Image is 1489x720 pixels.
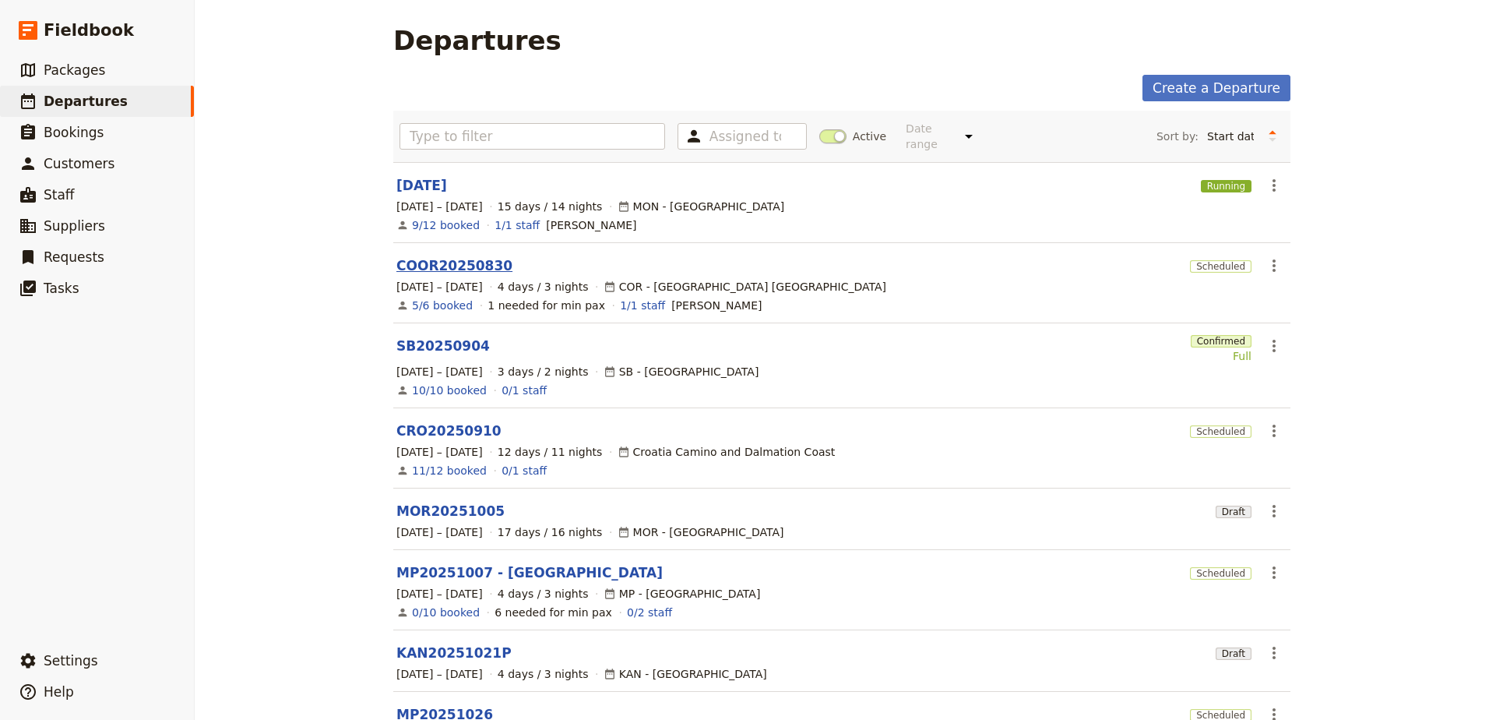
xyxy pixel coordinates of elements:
[412,383,487,398] a: View the bookings for this departure
[396,279,483,295] span: [DATE] – [DATE]
[412,605,480,620] a: View the bookings for this departure
[44,187,75,203] span: Staff
[604,279,886,295] div: COR - [GEOGRAPHIC_DATA] [GEOGRAPHIC_DATA]
[396,563,663,582] a: MP20251007 - [GEOGRAPHIC_DATA]
[412,217,480,233] a: View the bookings for this departure
[1156,129,1199,144] span: Sort by:
[44,281,79,296] span: Tasks
[44,19,134,42] span: Fieldbook
[396,337,490,355] a: SB20250904
[671,298,762,313] span: Lisa Marshall
[44,653,98,669] span: Settings
[44,249,104,265] span: Requests
[396,256,512,275] a: COOR20250830
[1261,559,1287,586] button: Actions
[1190,567,1251,580] span: Scheduled
[396,666,483,682] span: [DATE] – [DATE]
[1261,498,1287,524] button: Actions
[1216,648,1251,660] span: Draft
[1190,425,1251,438] span: Scheduled
[396,422,502,440] a: CRO20250910
[396,199,483,214] span: [DATE] – [DATE]
[627,605,672,620] a: 0/2 staff
[498,444,603,460] span: 12 days / 11 nights
[498,364,589,379] span: 3 days / 2 nights
[498,279,589,295] span: 4 days / 3 nights
[709,127,781,146] input: Assigned to
[393,25,561,56] h1: Departures
[618,524,784,540] div: MOR - [GEOGRAPHIC_DATA]
[44,156,114,171] span: Customers
[488,298,605,313] div: 1 needed for min pax
[1142,75,1290,101] a: Create a Departure
[1190,260,1251,273] span: Scheduled
[396,444,483,460] span: [DATE] – [DATE]
[412,298,473,313] a: View the bookings for this departure
[853,129,886,144] span: Active
[546,217,636,233] span: Rebecca Arnott
[44,62,105,78] span: Packages
[44,94,128,109] span: Departures
[1261,125,1284,148] button: Change sort direction
[502,383,547,398] a: 0/1 staff
[1201,180,1251,192] span: Running
[396,586,483,602] span: [DATE] – [DATE]
[396,364,483,379] span: [DATE] – [DATE]
[1261,252,1287,279] button: Actions
[44,218,105,234] span: Suppliers
[1216,506,1251,518] span: Draft
[1200,125,1261,148] select: Sort by:
[1191,335,1251,348] span: Confirmed
[495,605,612,620] div: 6 needed for min pax
[396,524,483,540] span: [DATE] – [DATE]
[618,444,836,460] div: Croatia Camino and Dalmation Coast
[498,524,603,540] span: 17 days / 16 nights
[1261,640,1287,666] button: Actions
[502,463,547,478] a: 0/1 staff
[396,644,512,662] a: KAN20251021P
[1261,172,1287,199] button: Actions
[396,502,505,521] a: MOR20251005
[498,666,589,682] span: 4 days / 3 nights
[498,199,603,214] span: 15 days / 14 nights
[1261,333,1287,359] button: Actions
[44,125,104,140] span: Bookings
[400,123,665,150] input: Type to filter
[495,217,540,233] a: 1/1 staff
[44,684,74,700] span: Help
[498,586,589,602] span: 4 days / 3 nights
[604,586,761,602] div: MP - [GEOGRAPHIC_DATA]
[604,364,759,379] div: SB - [GEOGRAPHIC_DATA]
[618,199,785,214] div: MON - [GEOGRAPHIC_DATA]
[1191,348,1251,364] div: Full
[1261,418,1287,444] button: Actions
[620,298,665,313] a: 1/1 staff
[396,176,447,195] a: [DATE]
[412,463,487,478] a: View the bookings for this departure
[604,666,767,682] div: KAN - [GEOGRAPHIC_DATA]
